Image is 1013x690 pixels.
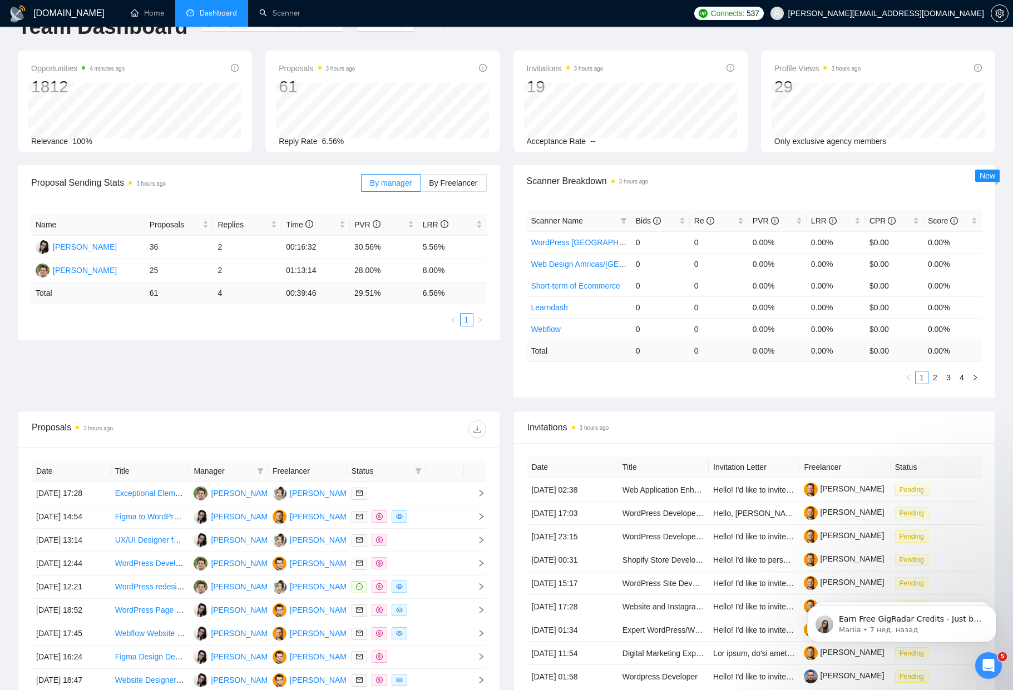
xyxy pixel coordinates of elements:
time: 3 hours ago [619,178,649,185]
td: 0 [631,318,690,340]
th: Title [111,460,190,482]
img: VS [273,533,286,547]
div: [PERSON_NAME] [290,557,354,569]
th: Date [527,456,618,478]
a: 3 [942,371,955,384]
td: $0.00 [865,296,923,318]
a: VS[PERSON_NAME] [273,535,354,544]
div: [PERSON_NAME] [53,241,117,253]
div: [PERSON_NAME] [211,534,275,546]
a: SG[PERSON_NAME] [273,675,354,684]
td: 0 [690,253,748,275]
img: c1MFplIIhqIElmyFUBZ8BXEpI9f51hj4QxSyXq_Q7hwkd0ckEycJ6y3Swt0JtKMXL2 [804,506,818,520]
span: Manager [194,465,253,477]
span: mail [356,653,363,660]
img: PK [36,240,50,254]
a: [PERSON_NAME] [804,531,884,540]
span: Invitations [527,420,982,434]
span: Only exclusive agency members [774,137,887,146]
span: info-circle [231,64,239,72]
td: 8.00% [418,259,487,282]
a: UX/UI Designer for Website Re-Design [115,535,250,544]
a: AC[PERSON_NAME] [273,628,354,637]
span: Scanner Name [531,216,583,225]
div: [PERSON_NAME] [290,674,354,686]
div: 19 [527,76,604,97]
img: AC [273,627,286,641]
td: 0.00% [748,231,807,253]
td: 0.00% [807,253,865,275]
span: Pending [895,507,928,519]
td: 0 [631,275,690,296]
a: Digital Marketing Expert Wanted, Wordpress, Canva, High Level [622,649,844,658]
a: PK[PERSON_NAME] [194,535,275,544]
span: left [905,374,912,381]
td: 36 [145,236,214,259]
a: PK[PERSON_NAME] [194,628,275,637]
div: 61 [279,76,355,97]
span: info-circle [829,217,837,225]
a: SG[PERSON_NAME] [273,652,354,661]
td: 29.51 % [350,282,418,304]
td: $0.00 [865,231,923,253]
td: 0 [631,340,690,361]
a: SG[PERSON_NAME] [273,558,354,567]
td: 4 [213,282,281,304]
td: 0.00% [923,253,982,275]
td: 0 [631,296,690,318]
a: Pending [895,508,933,517]
span: Profile Views [774,62,861,75]
span: filter [415,468,422,474]
td: [DATE] 02:38 [527,478,618,502]
th: Name [31,214,145,236]
span: Scanner Breakdown [527,174,982,188]
span: Proposal Sending Stats [31,176,361,190]
div: [PERSON_NAME] [290,580,354,593]
img: SG [273,650,286,664]
img: MF [36,264,50,277]
span: By manager [370,178,412,187]
a: MF[PERSON_NAME] [194,582,275,590]
div: 29 [774,76,861,97]
time: 3 hours ago [326,66,355,72]
span: right [972,374,979,381]
span: filter [257,468,264,474]
div: [PERSON_NAME] [290,651,354,663]
a: WordPress redesign [115,582,186,591]
img: MF [194,487,207,500]
div: [PERSON_NAME] [211,510,275,523]
span: Invitations [527,62,604,75]
span: info-circle [373,220,381,228]
td: 30.56% [350,236,418,259]
a: Learndash [531,303,568,312]
span: dollar [376,513,383,520]
a: Pending [895,578,933,587]
a: setting [991,9,1009,18]
span: Connects: [711,7,744,19]
td: 28.00% [350,259,418,282]
div: Proposals [32,420,259,438]
span: info-circle [706,217,714,225]
a: Figma Design Deployment to Hosting [115,652,244,661]
span: 6.56% [322,137,344,146]
span: filter [255,463,266,479]
span: download [469,425,486,434]
span: right [468,489,485,497]
a: VS[PERSON_NAME] [273,582,354,590]
span: Time [286,220,313,229]
span: 537 [747,7,759,19]
a: Web Design Amricas/[GEOGRAPHIC_DATA] [531,260,686,269]
a: [PERSON_NAME] [804,671,884,680]
td: 0.00% [807,318,865,340]
img: SG [273,673,286,687]
button: download [468,420,486,438]
div: message notification from Mariia, 7 нед. назад. Earn Free GigRadar Credits - Just by Sharing Your... [17,23,206,60]
a: MF[PERSON_NAME] [36,265,117,274]
div: [PERSON_NAME] [211,557,275,569]
a: 1 [461,314,473,326]
span: info-circle [441,220,448,228]
span: setting [991,9,1008,18]
span: Acceptance Rate [527,137,586,146]
a: Shopify Store Development Front End [622,555,754,564]
li: 4 [955,371,968,384]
